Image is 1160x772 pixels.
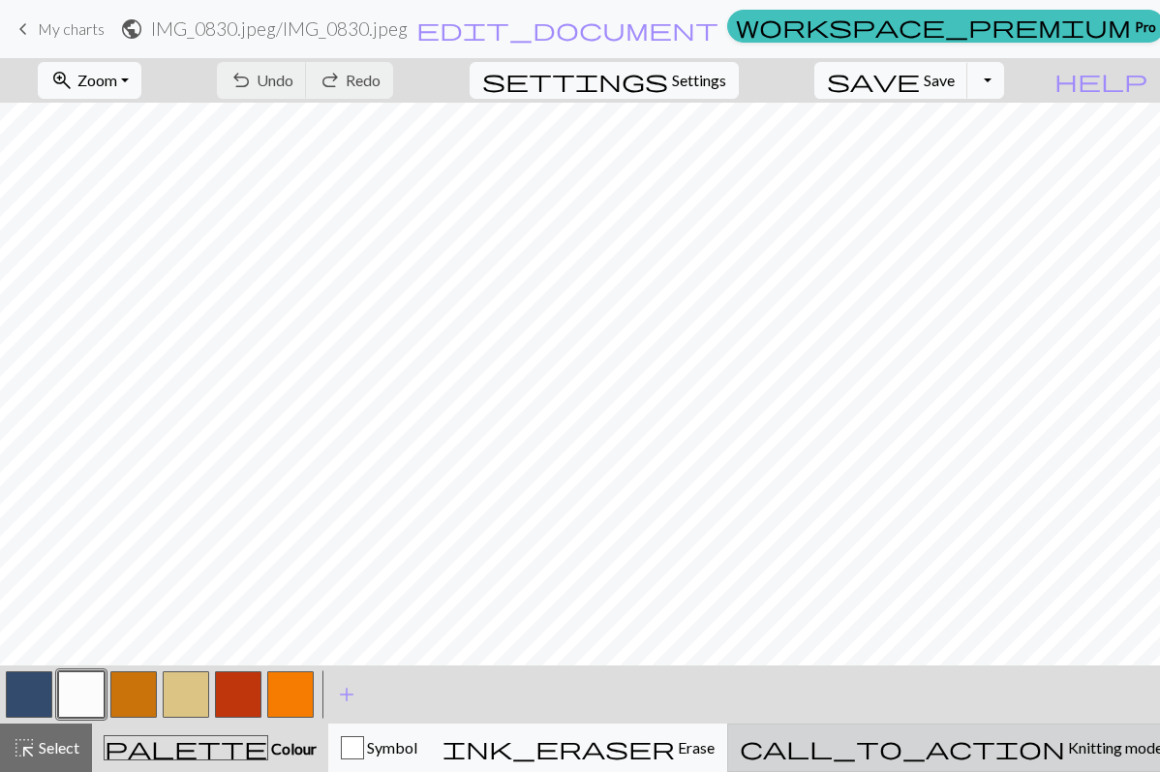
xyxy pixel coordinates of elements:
a: My charts [12,13,105,46]
button: Symbol [328,724,430,772]
span: keyboard_arrow_left [12,15,35,43]
button: Zoom [38,62,141,99]
span: Zoom [77,71,117,89]
button: Save [814,62,968,99]
span: Save [924,71,955,89]
span: Colour [268,739,317,757]
span: public [120,15,143,43]
span: Settings [672,69,726,92]
span: edit_document [416,15,718,43]
span: Select [36,738,79,757]
span: workspace_premium [736,13,1131,40]
i: Settings [482,69,668,92]
span: add [335,681,358,708]
span: highlight_alt [13,734,36,761]
span: call_to_action [740,734,1065,761]
span: Erase [675,738,715,757]
span: settings [482,67,668,94]
span: ink_eraser [443,734,675,761]
span: zoom_in [50,67,74,94]
button: SettingsSettings [470,62,739,99]
span: My charts [38,19,105,38]
button: Colour [92,724,328,772]
h2: IMG_0830.jpeg / IMG_0830.jpeg [151,17,408,40]
span: Symbol [364,738,417,757]
span: help [1054,67,1147,94]
button: Erase [430,724,727,772]
span: palette [105,734,267,761]
span: save [827,67,920,94]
